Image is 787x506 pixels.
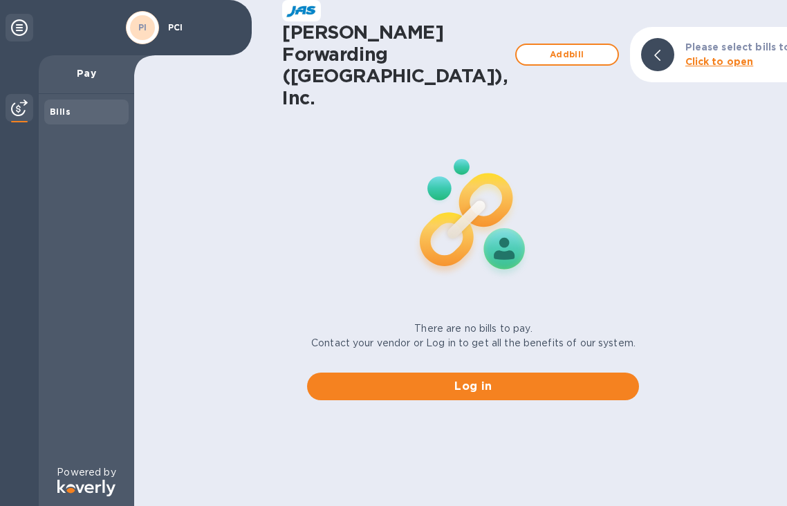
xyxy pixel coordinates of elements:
[685,56,754,67] b: Click to open
[57,480,115,496] img: Logo
[528,46,607,63] span: Add bill
[50,66,123,80] p: Pay
[138,22,147,32] b: PI
[307,373,639,400] button: Log in
[311,321,636,350] p: There are no bills to pay. Contact your vendor or Log in to get all the benefits of our system.
[57,465,115,480] p: Powered by
[168,23,237,32] p: PCI
[515,44,619,66] button: Addbill
[282,21,508,109] h1: [PERSON_NAME] Forwarding ([GEOGRAPHIC_DATA]), Inc.
[50,106,71,117] b: Bills
[318,378,628,395] span: Log in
